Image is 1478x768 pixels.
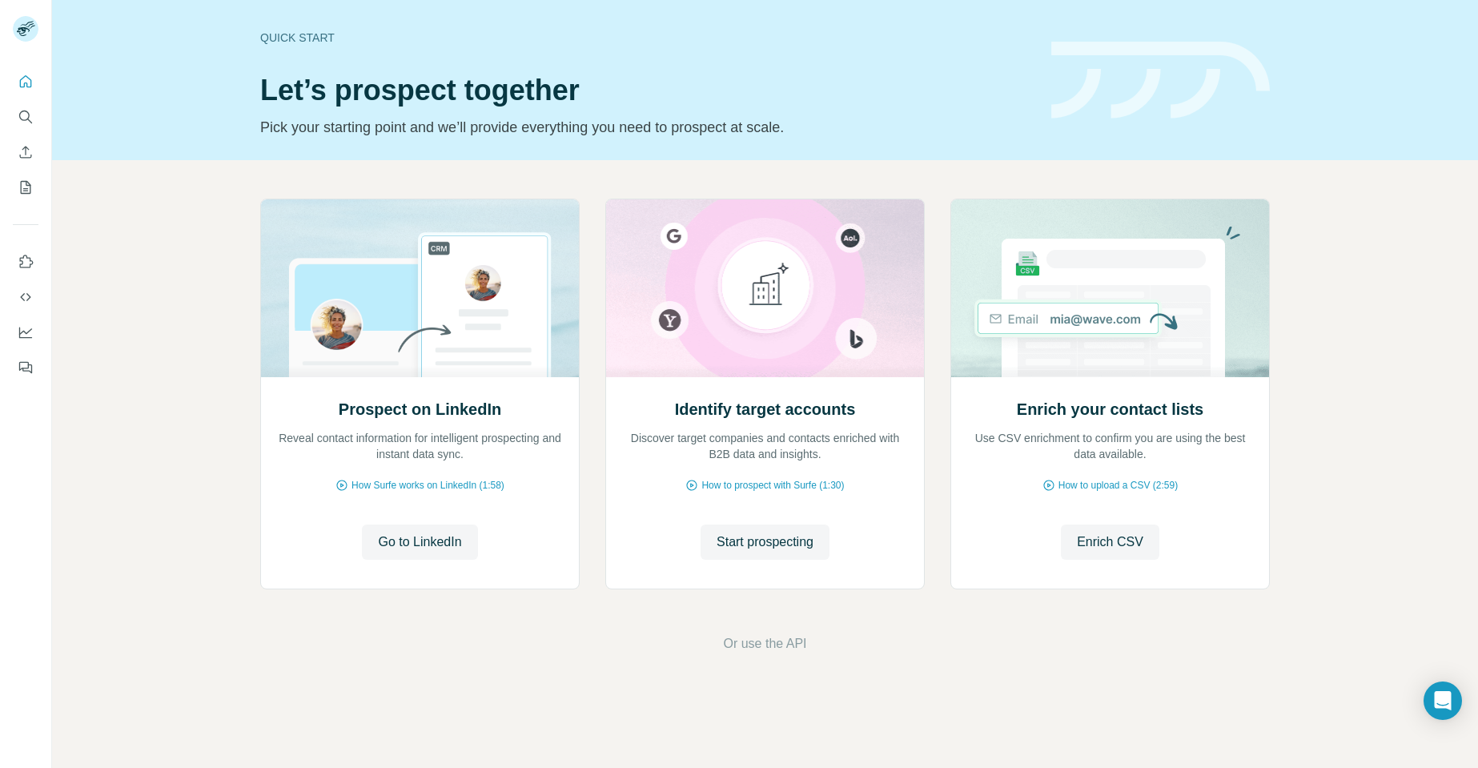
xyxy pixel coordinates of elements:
img: Enrich your contact lists [950,199,1270,377]
div: Quick start [260,30,1032,46]
button: Use Surfe on LinkedIn [13,247,38,276]
span: How to upload a CSV (2:59) [1058,478,1178,493]
span: How Surfe works on LinkedIn (1:58) [351,478,504,493]
h1: Let’s prospect together [260,74,1032,107]
span: Go to LinkedIn [378,533,461,552]
img: Identify target accounts [605,199,925,377]
span: Start prospecting [717,533,813,552]
span: How to prospect with Surfe (1:30) [701,478,844,493]
button: Quick start [13,67,38,96]
img: Prospect on LinkedIn [260,199,580,377]
button: Enrich CSV [13,138,38,167]
button: Dashboard [13,318,38,347]
div: Open Intercom Messenger [1424,682,1462,720]
button: Go to LinkedIn [362,525,477,560]
h2: Identify target accounts [675,398,856,420]
button: My lists [13,173,38,202]
button: Enrich CSV [1061,525,1159,560]
p: Use CSV enrichment to confirm you are using the best data available. [967,430,1253,462]
span: Enrich CSV [1077,533,1143,552]
p: Pick your starting point and we’ll provide everything you need to prospect at scale. [260,116,1032,139]
p: Discover target companies and contacts enriched with B2B data and insights. [622,430,908,462]
button: Use Surfe API [13,283,38,312]
button: Search [13,103,38,131]
p: Reveal contact information for intelligent prospecting and instant data sync. [277,430,563,462]
h2: Enrich your contact lists [1017,398,1203,420]
img: banner [1051,42,1270,119]
h2: Prospect on LinkedIn [339,398,501,420]
button: Start prospecting [701,525,829,560]
button: Feedback [13,353,38,382]
button: Or use the API [723,634,806,653]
